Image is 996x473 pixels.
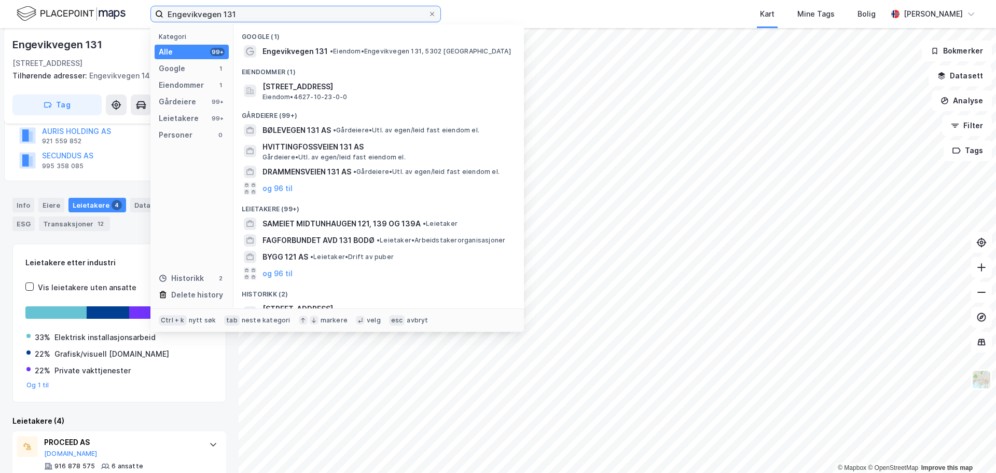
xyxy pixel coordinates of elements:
span: Eiendom • Engevikvegen 131, 5302 [GEOGRAPHIC_DATA] [330,47,511,56]
div: Leietakere etter industri [25,256,213,269]
div: Kart [760,8,774,20]
div: Google (1) [233,24,524,43]
div: Historikk (2) [233,282,524,301]
div: Kontrollprogram for chat [944,423,996,473]
span: DRAMMENSVEIEN 131 AS [262,166,351,178]
div: nytt søk [189,316,216,325]
div: Vis leietakere uten ansatte [38,281,136,294]
div: 921 559 852 [42,137,81,145]
a: Mapbox [838,464,866,471]
div: Leietakere (99+) [233,197,524,215]
div: 6 ansatte [112,462,143,470]
span: FAGFORBUNDET AVD 131 BODØ [262,234,375,247]
span: • [333,126,336,134]
div: Eiendommer [159,79,204,91]
span: • [423,220,426,227]
img: logo.f888ab2527a4732fd821a326f86c7f29.svg [17,5,126,23]
button: Tags [944,140,992,161]
div: [PERSON_NAME] [904,8,963,20]
span: Eiendom • 4627-10-23-0-0 [262,93,347,101]
span: SAMEIET MIDTUNHAUGEN 121, 139 OG 139A [262,218,421,230]
a: OpenStreetMap [868,464,918,471]
span: • [353,168,356,175]
div: esc [389,315,405,326]
div: 22% [35,348,50,360]
button: Tag [12,94,102,115]
span: • [310,253,313,261]
div: Gårdeiere (99+) [233,103,524,122]
iframe: Chat Widget [944,423,996,473]
div: 33% [35,331,50,344]
button: og 96 til [262,267,293,280]
span: BØLEVEGEN 131 AS [262,124,331,137]
div: Kategori [159,33,229,40]
div: 2 [216,274,225,282]
div: 995 358 085 [42,162,84,170]
div: Private vakttjenester [54,364,131,377]
div: [STREET_ADDRESS] [12,57,82,70]
a: Improve this map [921,464,973,471]
img: Z [972,370,991,389]
div: Datasett [130,198,169,212]
div: 99+ [210,98,225,106]
span: HVITTINGFOSSVEIEN 131 AS [262,141,511,153]
div: Bolig [857,8,876,20]
div: Leietakere (4) [12,415,226,427]
button: Filter [942,115,992,136]
div: Delete history [171,289,223,301]
div: velg [367,316,381,325]
div: Transaksjoner [39,217,110,231]
span: BYGG 121 AS [262,251,308,263]
span: • [330,47,333,55]
div: Grafisk/visuell [DOMAIN_NAME] [54,348,169,360]
div: Engevikvegen 131 [12,36,104,53]
div: PROCEED AS [44,436,199,449]
button: Datasett [929,65,992,86]
span: Leietaker • Drift av puber [310,253,394,261]
button: [DOMAIN_NAME] [44,450,98,458]
div: Mine Tags [797,8,835,20]
span: Tilhørende adresser: [12,71,89,80]
div: 4 [112,200,122,210]
div: 0 [216,131,225,139]
div: Gårdeiere [159,96,196,108]
div: Elektrisk installasjonsarbeid [54,331,156,344]
input: Søk på adresse, matrikkel, gårdeiere, leietakere eller personer [163,6,428,22]
div: avbryt [407,316,428,325]
div: Ctrl + k [159,315,187,326]
div: neste kategori [242,316,290,325]
span: Engevikvegen 131 [262,45,328,58]
div: ESG [12,217,35,231]
span: • [377,236,380,244]
button: og 96 til [262,182,293,195]
div: Eiere [38,198,64,212]
div: 1 [216,64,225,73]
div: Alle [159,46,173,58]
div: Leietakere [68,198,126,212]
span: Leietaker [423,220,458,228]
div: Engevikvegen 140 [12,70,218,82]
div: 1 [216,81,225,89]
div: 916 878 575 [54,462,95,470]
div: Historikk [159,272,204,285]
div: tab [224,315,240,326]
span: Gårdeiere • Utl. av egen/leid fast eiendom el. [333,126,479,134]
div: Info [12,198,34,212]
div: Personer [159,129,192,141]
button: Bokmerker [922,40,992,61]
div: 22% [35,364,50,377]
span: [STREET_ADDRESS] [262,80,511,93]
span: Leietaker • Arbeidstakerorganisasjoner [377,236,505,245]
div: markere [321,316,348,325]
div: Google [159,62,185,75]
button: Analyse [932,90,992,111]
div: Eiendommer (1) [233,60,524,78]
div: 99+ [210,48,225,56]
span: [STREET_ADDRESS] [262,303,511,315]
div: Leietakere [159,112,199,125]
div: 99+ [210,114,225,123]
button: Og 1 til [26,381,49,389]
span: Gårdeiere • Utl. av egen/leid fast eiendom el. [262,153,406,161]
span: Gårdeiere • Utl. av egen/leid fast eiendom el. [353,168,500,176]
div: 12 [95,219,106,229]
